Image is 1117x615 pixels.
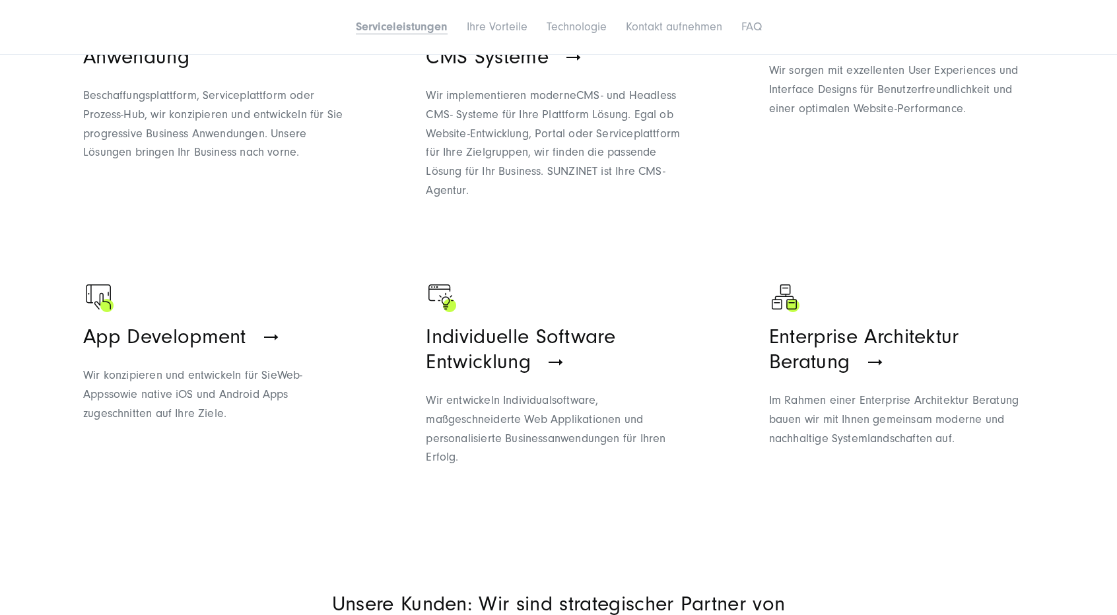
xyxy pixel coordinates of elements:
span: Web-Apps [83,368,303,401]
span: App Development [83,325,246,348]
span: ir konzipieren und entwickeln für Sie progressive Business Anwendungen. Unsere Lösungen bringen I... [83,108,343,160]
a: Ein Browser mit einer Glühbirne als Zeichen für Web Development - Digitalagentur SUNZINET Individ... [426,282,691,492]
span: CMS-Systeme und Headless CMS Systeme [426,20,679,69]
span: Enterprise Architektur Beratung [769,325,959,373]
div: Im Rahmen einer Enterprise Architektur Beratung bauen wir mit Ihnen gemeinsam moderne und nachhal... [769,391,1034,448]
span: sowie native iOS und Android Apps zugeschnitten auf Ihre Ziele. [83,387,288,420]
a: FAQ [741,20,762,34]
img: Ein Symbol welches ein Ipad zeigt als Zeichen für Digitalisierung - Digitalagentur SUNZINET [83,282,116,315]
span: Wir sorgen mit exzellenten User Experiences und Interface Designs für Benutzerfreundlichkeit und ... [769,63,1018,115]
span: Wir konzipieren und entwickeln für Sie [83,368,277,382]
img: Symbol mit drei Boxen die aufeinander aufbauen als Zeichen für Workflow - Digitalagentur SUNZINET [769,282,802,315]
a: Ein Symbol welches ein Ipad zeigt als Zeichen für Digitalisierung - Digitalagentur SUNZINET App D... [83,282,348,492]
p: Wir entwickeln Individualsoftware, maßgeschneiderte Web Applikationen und personalisierte Busines... [426,391,691,467]
a: Symbol mit drei Boxen die aufeinander aufbauen als Zeichen für Workflow - Digitalagentur SUNZINET... [769,282,1034,492]
a: Kontakt aufnehmen [626,20,722,34]
p: Beschaffungsplattform, Serviceplattform oder Prozess-Hub, w [83,86,348,162]
img: Ein Browser mit einer Glühbirne als Zeichen für Web Development - Digitalagentur SUNZINET [426,282,459,315]
a: Ihre Vorteile [467,20,527,34]
a: Serviceleistungen [356,20,448,34]
span: Individuelle Software Entwicklung [426,325,615,373]
span: Wir implementieren moderne [426,88,576,102]
a: Technologie [547,20,607,34]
